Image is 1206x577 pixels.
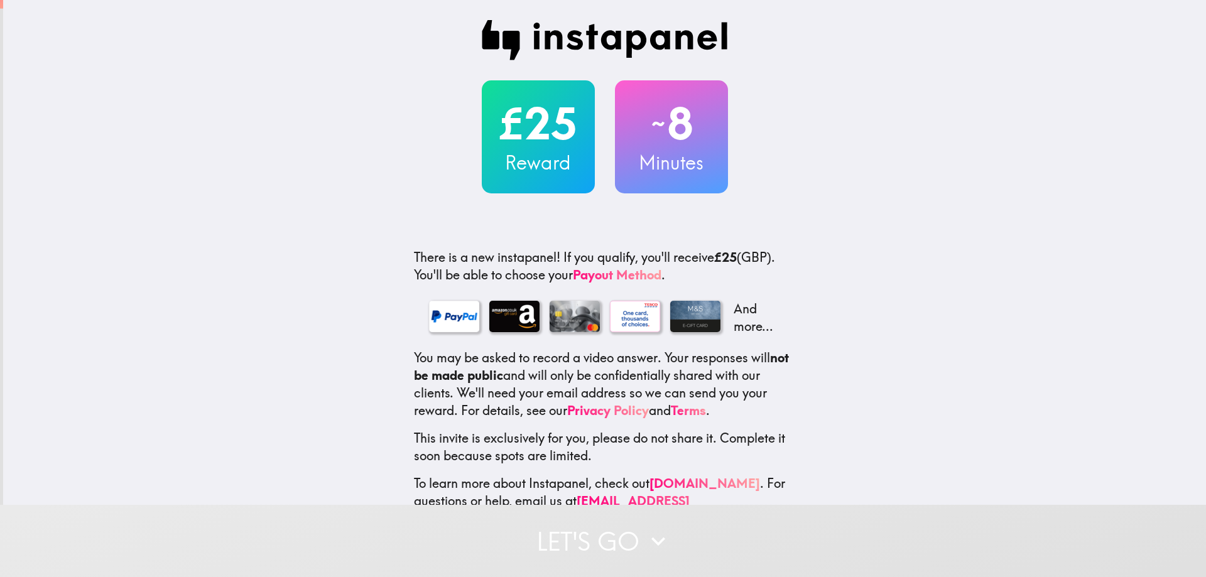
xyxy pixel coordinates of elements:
a: Terms [671,402,706,418]
span: ~ [649,105,667,143]
span: There is a new instapanel! [414,249,560,265]
h3: Reward [482,149,595,176]
b: not be made public [414,350,789,383]
b: £25 [714,249,737,265]
h3: Minutes [615,149,728,176]
p: This invite is exclusively for you, please do not share it. Complete it soon because spots are li... [414,429,796,465]
h2: 8 [615,98,728,149]
a: [DOMAIN_NAME] [649,475,760,491]
p: If you qualify, you'll receive (GBP) . You'll be able to choose your . [414,249,796,284]
p: And more... [731,300,781,335]
a: Privacy Policy [567,402,649,418]
h2: £25 [482,98,595,149]
img: Instapanel [482,20,728,60]
p: You may be asked to record a video answer. Your responses will and will only be confidentially sh... [414,349,796,419]
p: To learn more about Instapanel, check out . For questions or help, email us at . [414,475,796,527]
a: Payout Method [573,267,661,283]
